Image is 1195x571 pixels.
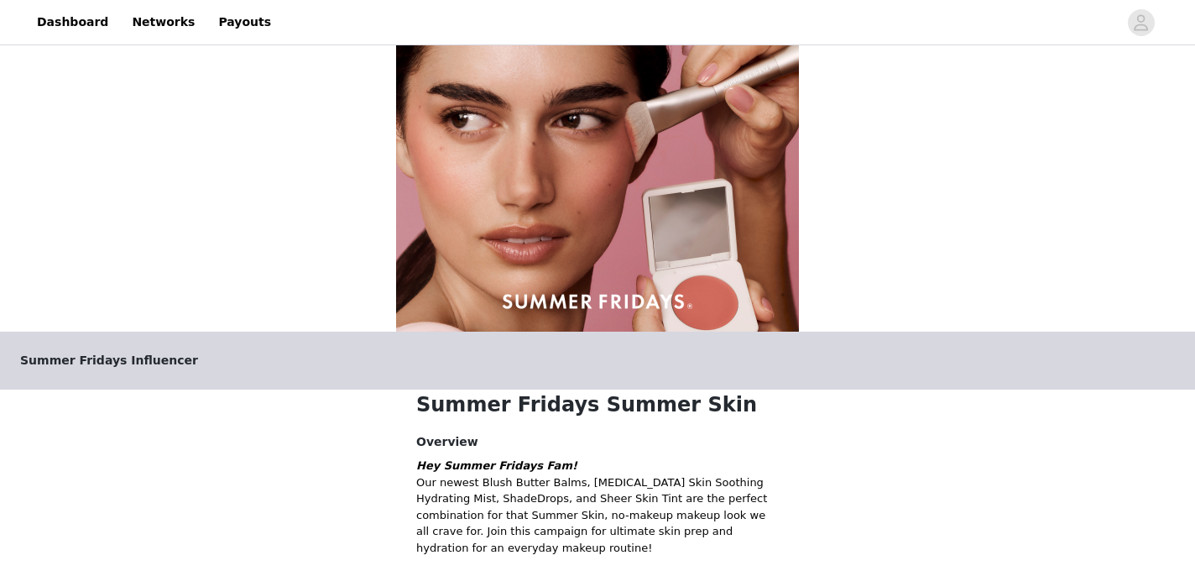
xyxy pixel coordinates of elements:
[1133,9,1149,36] div: avatar
[122,3,205,41] a: Networks
[416,433,779,451] h4: Overview
[416,474,779,557] p: Our newest Blush Butter Balms, [MEDICAL_DATA] Skin Soothing Hydrating Mist, ShadeDrops, and Sheer...
[27,3,118,41] a: Dashboard
[208,3,281,41] a: Payouts
[416,459,577,472] strong: Hey Summer Fridays Fam!
[396,29,799,332] img: campaign image
[416,390,779,420] h1: Summer Fridays Summer Skin
[20,352,198,369] span: Summer Fridays Influencer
